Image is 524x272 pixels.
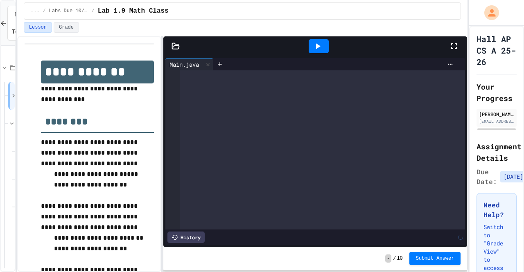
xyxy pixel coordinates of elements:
h2: Your Progress [477,81,517,104]
span: / [43,8,45,14]
span: ... [31,8,40,14]
h2: Assignment Details [477,141,517,164]
div: Main.java [165,60,203,69]
span: 10 [397,255,402,262]
h3: Need Help? [483,200,510,220]
span: Lab 1.9 Math Class [98,6,169,16]
div: History [167,232,205,243]
span: Labs Due 10/24 [49,8,88,14]
h1: Hall AP CS A 25-26 [477,33,517,67]
iframe: chat widget [456,204,516,238]
button: Grade [54,22,79,33]
div: My Account [476,3,501,22]
button: Back to Teams [7,6,21,40]
span: Due Date: [477,167,497,187]
span: - [385,254,391,263]
span: / [393,255,396,262]
span: Submit Answer [416,255,454,262]
span: / [92,8,95,14]
button: Lesson [24,22,52,33]
iframe: chat widget [490,239,516,264]
button: Submit Answer [409,252,461,265]
div: [EMAIL_ADDRESS][DOMAIN_NAME][PERSON_NAME] [479,118,514,124]
span: Back to Teams [12,10,29,36]
div: [PERSON_NAME] [479,110,514,118]
div: Main.java [165,58,213,70]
